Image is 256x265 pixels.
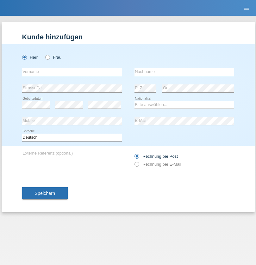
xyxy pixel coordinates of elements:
[22,33,234,41] h1: Kunde hinzufügen
[45,55,49,59] input: Frau
[134,154,178,159] label: Rechnung per Post
[45,55,61,60] label: Frau
[134,162,139,170] input: Rechnung per E-Mail
[22,55,26,59] input: Herr
[22,187,68,199] button: Speichern
[22,55,38,60] label: Herr
[240,6,253,10] a: menu
[134,154,139,162] input: Rechnung per Post
[243,5,250,11] i: menu
[35,191,55,196] span: Speichern
[134,162,181,167] label: Rechnung per E-Mail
